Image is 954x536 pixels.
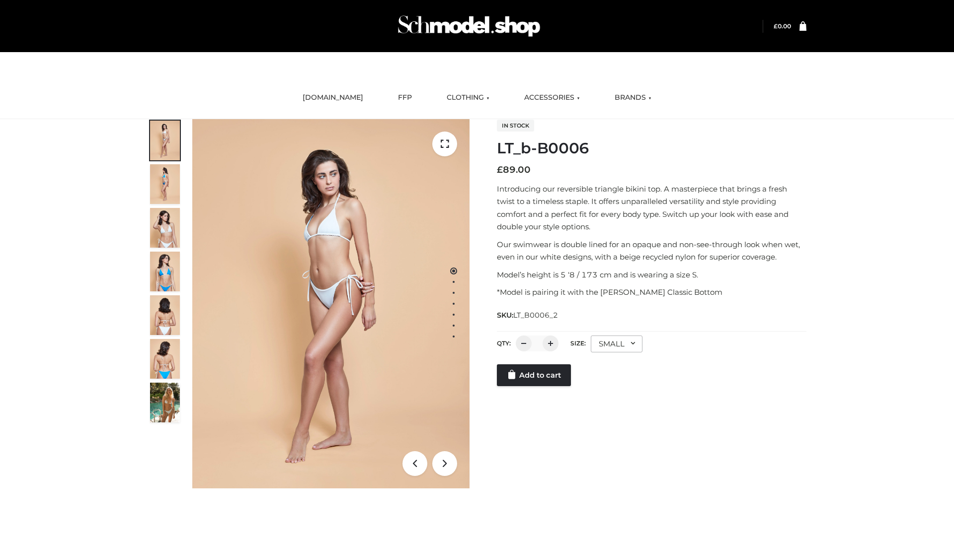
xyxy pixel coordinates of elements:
[150,208,180,248] img: ArielClassicBikiniTop_CloudNine_AzureSky_OW114ECO_3-scaled.jpg
[150,295,180,335] img: ArielClassicBikiniTop_CloudNine_AzureSky_OW114ECO_7-scaled.jpg
[497,238,806,264] p: Our swimwear is double lined for an opaque and non-see-through look when wet, even in our white d...
[391,87,419,109] a: FFP
[497,286,806,299] p: *Model is pairing it with the [PERSON_NAME] Classic Bottom
[439,87,497,109] a: CLOTHING
[497,164,531,175] bdi: 89.00
[150,164,180,204] img: ArielClassicBikiniTop_CloudNine_AzureSky_OW114ECO_2-scaled.jpg
[774,22,791,30] a: £0.00
[395,6,544,46] img: Schmodel Admin 964
[497,120,534,132] span: In stock
[150,121,180,160] img: ArielClassicBikiniTop_CloudNine_AzureSky_OW114ECO_1-scaled.jpg
[497,339,511,347] label: QTY:
[150,339,180,379] img: ArielClassicBikiniTop_CloudNine_AzureSky_OW114ECO_8-scaled.jpg
[295,87,371,109] a: [DOMAIN_NAME]
[497,268,806,281] p: Model’s height is 5 ‘8 / 173 cm and is wearing a size S.
[150,383,180,422] img: Arieltop_CloudNine_AzureSky2.jpg
[607,87,659,109] a: BRANDS
[513,311,558,320] span: LT_B0006_2
[497,139,806,157] h1: LT_b-B0006
[192,119,470,488] img: LT_b-B0006
[497,183,806,233] p: Introducing our reversible triangle bikini top. A masterpiece that brings a fresh twist to a time...
[591,335,642,352] div: SMALL
[774,22,778,30] span: £
[517,87,587,109] a: ACCESSORIES
[150,252,180,291] img: ArielClassicBikiniTop_CloudNine_AzureSky_OW114ECO_4-scaled.jpg
[774,22,791,30] bdi: 0.00
[497,164,503,175] span: £
[497,364,571,386] a: Add to cart
[497,309,559,321] span: SKU:
[570,339,586,347] label: Size:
